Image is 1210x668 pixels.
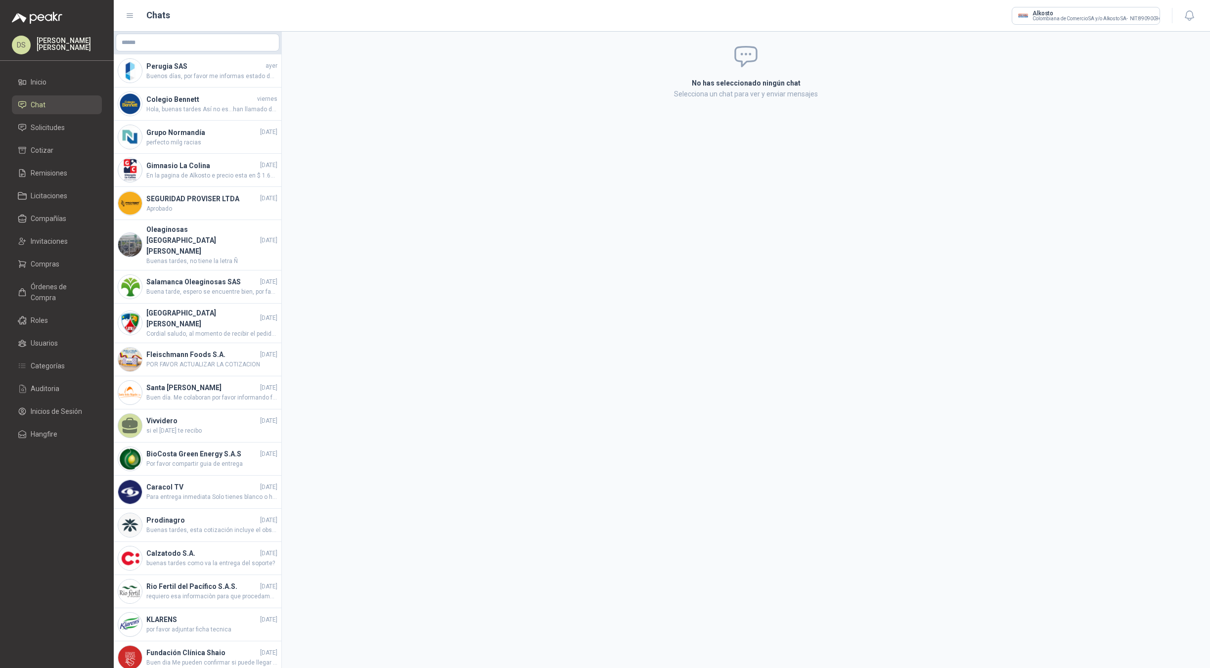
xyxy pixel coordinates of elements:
[31,213,66,224] span: Compañías
[146,329,277,339] span: Cordial saludo, al momento de recibir el pedido solo nos llegaron 4 memorias, ka facturacion y la...
[146,415,258,426] h4: Vivvidero
[12,425,102,444] a: Hangfire
[114,542,281,575] a: Company LogoCalzatodo S.A.[DATE]buenas tardes como va la entrega del soporte?
[118,348,142,371] img: Company Logo
[146,647,258,658] h4: Fundación Clínica Shaio
[146,257,277,266] span: Buenas tardes, no tiene la letra Ñ
[118,613,142,636] img: Company Logo
[12,118,102,137] a: Solicitudes
[146,8,170,22] h1: Chats
[31,406,82,417] span: Inicios de Sesión
[12,186,102,205] a: Licitaciones
[146,625,277,634] span: por favor adjuntar ficha tecnica
[146,548,258,559] h4: Calzatodo S.A.
[114,476,281,509] a: Company LogoCaracol TV[DATE]Para entrega inmediata Solo tienes blanco o hay mas colores diponibles?
[146,193,258,204] h4: SEGURIDAD PROVISER LTDA
[31,190,67,201] span: Licitaciones
[260,582,277,591] span: [DATE]
[146,614,258,625] h4: KLARENS
[118,275,142,299] img: Company Logo
[574,78,919,89] h2: No has seleccionado ningún chat
[114,409,281,443] a: Vivvidero[DATE]si el [DATE] te recibo
[146,138,277,147] span: perfecto milg racias
[12,141,102,160] a: Cotizar
[114,376,281,409] a: Company LogoSanta [PERSON_NAME][DATE]Buen día. Me colaboran por favor informando fecha de entrega...
[146,426,277,436] span: si el [DATE] te recibo
[146,459,277,469] span: Por favor compartir guia de entrega
[114,54,281,88] a: Company LogoPerugia SASayerBuenos días, por favor me informas estado de solicitud de cambio.
[114,220,281,270] a: Company LogoOleaginosas [GEOGRAPHIC_DATA][PERSON_NAME][DATE]Buenas tardes, no tiene la letra Ñ
[31,236,68,247] span: Invitaciones
[12,73,102,91] a: Inicio
[31,383,59,394] span: Auditoria
[114,187,281,220] a: Company LogoSEGURIDAD PROVISER LTDA[DATE]Aprobado
[31,145,53,156] span: Cotizar
[114,121,281,154] a: Company LogoGrupo Normandía[DATE]perfecto milg racias
[260,161,277,170] span: [DATE]
[146,349,258,360] h4: Fleischmann Foods S.A.
[31,122,65,133] span: Solicitudes
[260,128,277,137] span: [DATE]
[31,168,67,178] span: Remisiones
[118,233,142,257] img: Company Logo
[146,127,258,138] h4: Grupo Normandía
[146,276,258,287] h4: Salamanca Oleaginosas SAS
[12,12,62,24] img: Logo peakr
[146,581,258,592] h4: Rio Fertil del Pacífico S.A.S.
[114,509,281,542] a: Company LogoProdinagro[DATE]Buenas tardes, esta cotización incluye el obsequio del proyector?
[118,579,142,603] img: Company Logo
[31,281,92,303] span: Órdenes de Compra
[118,59,142,83] img: Company Logo
[12,164,102,182] a: Remisiones
[114,575,281,608] a: Company LogoRio Fertil del Pacífico S.A.S.[DATE]requiero esa informaciòn para que procedamos, con...
[146,448,258,459] h4: BioCosta Green Energy S.A.S
[146,393,277,402] span: Buen día. Me colaboran por favor informando fecha de entrega. Gracias.
[37,37,102,51] p: [PERSON_NAME] [PERSON_NAME]
[146,360,277,369] span: POR FAVOR ACTUALIZAR LA COTIZACION
[118,92,142,116] img: Company Logo
[31,77,46,88] span: Inicio
[114,270,281,304] a: Company LogoSalamanca Oleaginosas SAS[DATE]Buena tarde, espero se encuentre bien, por favor me co...
[260,350,277,359] span: [DATE]
[146,658,277,668] span: Buen dia Me pueden confirmar si puede llegar el dia [PERSON_NAME][DATE] quedo atento
[118,447,142,471] img: Company Logo
[146,559,277,568] span: buenas tardes como va la entrega del soporte?
[114,154,281,187] a: Company LogoGimnasio La Colina[DATE]En la pagina de Alkosto e precio esta en $ 1.699.000
[114,443,281,476] a: Company LogoBioCosta Green Energy S.A.S[DATE]Por favor compartir guia de entrega
[146,526,277,535] span: Buenas tardes, esta cotización incluye el obsequio del proyector?
[146,171,277,180] span: En la pagina de Alkosto e precio esta en $ 1.699.000
[114,304,281,343] a: Company Logo[GEOGRAPHIC_DATA][PERSON_NAME][DATE]Cordial saludo, al momento de recibir el pedido s...
[146,105,277,114] span: Hola, buenas tardes Así no es...han llamado desde el [DATE] a confirmar la dirección y siempre le...
[118,311,142,335] img: Company Logo
[146,204,277,214] span: Aprobado
[118,381,142,404] img: Company Logo
[31,99,45,110] span: Chat
[12,255,102,273] a: Compras
[260,516,277,525] span: [DATE]
[260,236,277,245] span: [DATE]
[118,513,142,537] img: Company Logo
[260,416,277,426] span: [DATE]
[12,379,102,398] a: Auditoria
[260,313,277,323] span: [DATE]
[146,94,255,105] h4: Colegio Bennett
[118,158,142,182] img: Company Logo
[146,160,258,171] h4: Gimnasio La Colina
[12,95,102,114] a: Chat
[146,224,258,257] h4: Oleaginosas [GEOGRAPHIC_DATA][PERSON_NAME]
[12,402,102,421] a: Inicios de Sesión
[260,549,277,558] span: [DATE]
[146,492,277,502] span: Para entrega inmediata Solo tienes blanco o hay mas colores diponibles?
[260,483,277,492] span: [DATE]
[146,72,277,81] span: Buenos días, por favor me informas estado de solicitud de cambio.
[12,356,102,375] a: Categorías
[146,515,258,526] h4: Prodinagro
[146,287,277,297] span: Buena tarde, espero se encuentre bien, por favor me confirma la fecha de despacho, quedo atenta, ...
[12,277,102,307] a: Órdenes de Compra
[31,315,48,326] span: Roles
[146,308,258,329] h4: [GEOGRAPHIC_DATA][PERSON_NAME]
[146,382,258,393] h4: Santa [PERSON_NAME]
[114,608,281,641] a: Company LogoKLARENS[DATE]por favor adjuntar ficha tecnica
[574,89,919,99] p: Selecciona un chat para ver y enviar mensajes
[12,334,102,353] a: Usuarios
